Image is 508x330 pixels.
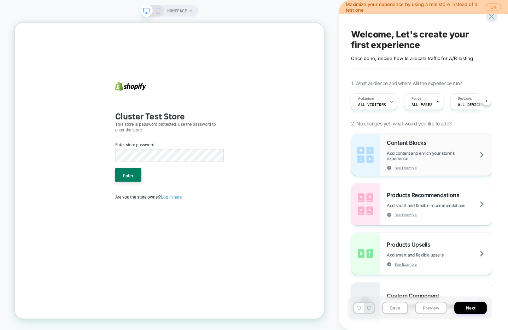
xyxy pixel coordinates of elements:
[486,4,501,11] button: OK
[134,132,279,147] p: This store is password protected. Use the password to enter the store.
[395,165,417,170] span: See Example
[387,191,463,199] span: Products Recommendations
[395,212,417,217] span: See Example
[351,120,451,126] span: 2. No changes yet, what would you like to add?
[134,229,222,236] span: Are you the store owner?
[358,96,374,101] span: Audience
[387,139,430,146] span: Content Blocks
[134,159,186,167] label: Enter store password
[458,96,472,101] span: Devices
[134,194,169,212] button: Enter
[351,80,462,86] span: 1. What audience and where will the experience run?
[458,102,483,107] span: ALL DEVICES
[411,96,421,101] span: Pages
[387,241,434,248] span: Products Upsells
[387,151,492,161] span: Add content and enrich your store's experience
[358,102,386,107] span: All Visitors
[382,302,408,314] button: Save
[387,203,483,208] span: Add smart and flexible recommendations
[134,114,227,132] b: Cluster Test Store
[387,252,461,258] span: Add smart and flexible upsells
[387,292,443,299] span: Custom Component
[411,102,432,107] span: ALL PAGES
[415,302,447,314] button: Preview
[395,262,417,267] span: See Example
[454,302,487,314] button: Next
[195,229,222,236] a: Log in here
[167,5,187,17] span: HOMEPAGE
